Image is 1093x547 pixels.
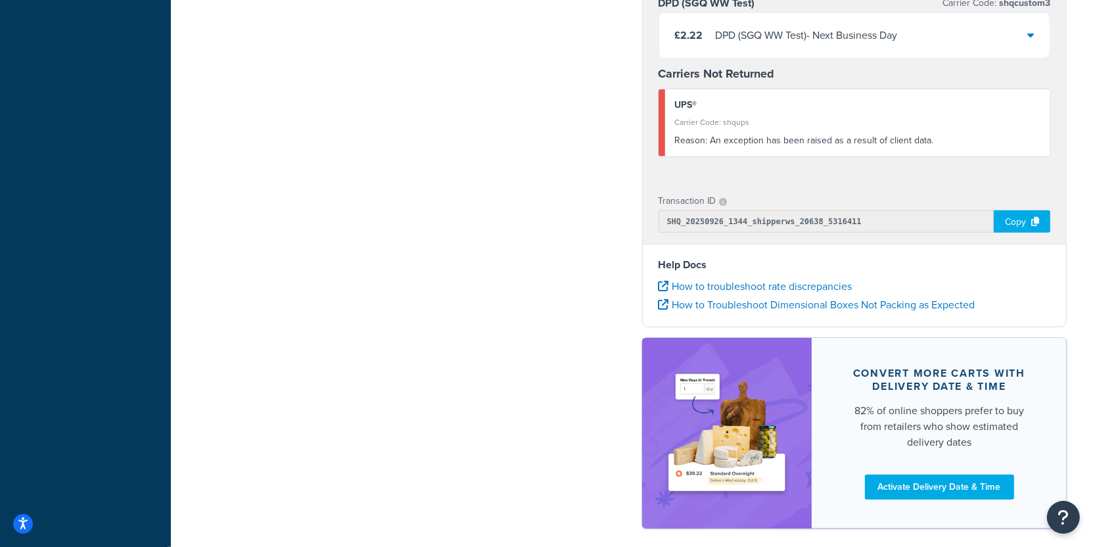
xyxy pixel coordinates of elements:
[675,28,703,43] span: £2.22
[865,475,1014,500] a: Activate Delivery Date & Time
[675,131,1041,150] div: An exception has been raised as a result of client data.
[1047,501,1080,534] button: Open Resource Center
[675,113,1041,131] div: Carrier Code: shqups
[675,96,1041,114] div: UPS®
[994,210,1050,233] div: Copy
[659,257,1051,273] h4: Help Docs
[675,133,708,147] span: Reason:
[659,297,975,312] a: How to Troubleshoot Dimensional Boxes Not Packing as Expected
[662,358,793,508] img: feature-image-ddt-36eae7f7280da8017bfb280eaccd9c446f90b1fe08728e4019434db127062ab4.png
[716,26,898,45] div: DPD (SGQ WW Test) - Next Business Day
[659,279,852,294] a: How to troubleshoot rate discrepancies
[659,65,775,82] strong: Carriers Not Returned
[843,403,1035,450] div: 82% of online shoppers prefer to buy from retailers who show estimated delivery dates
[659,192,716,210] p: Transaction ID
[843,367,1035,393] div: Convert more carts with delivery date & time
